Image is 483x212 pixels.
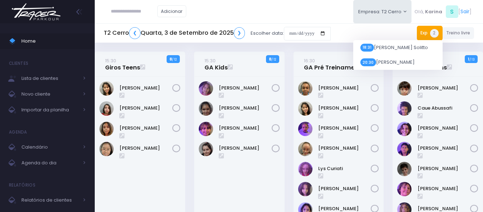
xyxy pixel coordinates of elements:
[271,57,276,62] small: / 12
[119,85,172,92] a: [PERSON_NAME]
[298,142,312,156] img: Julia Pacheco Duarte
[418,85,470,92] a: [PERSON_NAME]
[397,101,411,116] img: Caue Abussafi
[199,101,213,116] img: LAURA DA SILVA BORGES
[460,8,469,15] a: Sair
[360,59,376,67] span: 20:30
[430,29,439,38] span: 2
[397,162,411,176] img: Gabriel Amaral Alves
[411,4,474,20] div: [ ]
[318,165,371,172] a: Lys Curiati
[21,90,79,99] span: Novo cliente
[318,85,371,92] a: [PERSON_NAME]
[397,122,411,136] img: Estela Nunes catto
[21,37,86,46] span: Home
[468,56,469,62] strong: 1
[397,182,411,196] img: Gabriel Leão
[9,56,28,71] h4: Clientes
[219,125,272,132] a: [PERSON_NAME]
[105,57,140,71] a: 15:30Giros Teens
[199,81,213,96] img: Amora vizer cerqueira
[397,142,411,156] img: Felipe Jorge Bittar Sousa
[99,81,114,96] img: Catharina Morais Ablas
[298,101,312,116] img: Catharina Morais Ablas
[199,122,213,136] img: Martina Bertoluci
[298,81,312,96] img: Caroline Pacheco Duarte
[21,196,79,205] span: Relatórios de clientes
[99,142,114,156] img: Natália Mie Sunami
[119,125,172,132] a: [PERSON_NAME]
[21,143,79,152] span: Calendário
[298,182,312,196] img: Maria Luísa lana lewin
[418,105,470,112] a: Caue Abussafi
[397,81,411,96] img: Antônio Martins Marques
[318,125,371,132] a: [PERSON_NAME]
[219,105,272,112] a: [PERSON_NAME]
[204,57,216,64] small: 15:30
[304,57,365,71] a: 16:30GA Pré Treinamento
[353,55,443,70] a: 20:30[PERSON_NAME]
[360,44,374,52] span: 18:31
[318,105,371,112] a: [PERSON_NAME]
[9,125,27,139] h4: Agenda
[417,26,443,40] a: Exp2
[157,5,187,17] a: Adicionar
[298,162,312,176] img: Lys Curiati
[129,27,141,39] a: ❮
[169,56,172,62] strong: 8
[104,27,245,39] h5: T2 Cerro Quarta, 3 de Setembro de 2025
[418,125,470,132] a: [PERSON_NAME]
[104,25,331,42] div: Escolher data:
[199,142,213,156] img: Valentina Relvas Souza
[403,57,447,71] a: 16:30Parkour Teens
[360,44,435,52] span: [PERSON_NAME] Solitto
[469,57,475,62] small: / 13
[360,59,435,67] span: [PERSON_NAME]
[21,74,79,83] span: Lista de clientes
[234,27,245,39] a: ❯
[21,105,79,115] span: Importar da planilha
[9,178,35,192] h4: Relatórios
[414,8,424,15] span: Olá,
[105,57,116,64] small: 15:30
[425,8,442,15] span: Karina
[21,158,79,168] span: Agenda do dia
[269,56,271,62] strong: 8
[119,145,172,152] a: [PERSON_NAME]
[99,122,114,136] img: Marina Winck Arantes
[418,185,470,192] a: [PERSON_NAME]
[318,185,371,192] a: [PERSON_NAME]
[172,57,177,62] small: / 12
[119,105,172,112] a: [PERSON_NAME]
[418,145,470,152] a: [PERSON_NAME]
[418,165,470,172] a: [PERSON_NAME]
[353,40,443,55] a: 18:31[PERSON_NAME] Solitto
[443,27,474,39] a: Treino livre
[99,101,114,116] img: Luana Beggs
[446,5,458,18] span: S
[219,145,272,152] a: [PERSON_NAME]
[304,57,315,64] small: 16:30
[204,57,228,71] a: 15:30GA Kids
[298,122,312,136] img: Isabella Rodrigues Tavares
[318,145,371,152] a: [PERSON_NAME]
[219,85,272,92] a: [PERSON_NAME]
